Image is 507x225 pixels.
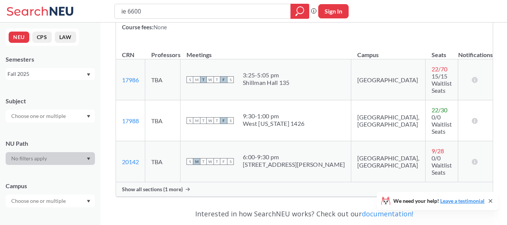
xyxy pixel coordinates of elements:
span: S [187,76,193,83]
a: 17988 [122,117,139,124]
button: CPS [32,32,52,43]
th: Notifications [458,43,493,59]
div: Show all sections (1 more) [116,182,493,196]
span: T [200,158,207,165]
span: F [220,117,227,124]
span: M [193,76,200,83]
span: Show all sections (1 more) [122,186,183,193]
div: Interested in how SearchNEU works? Check out our [116,203,493,225]
button: Sign In [318,4,349,18]
div: Dropdown arrow [6,152,95,165]
input: Class, professor, course number, "phrase" [120,5,285,18]
th: Meetings [181,43,351,59]
span: M [193,158,200,165]
span: 0/0 Waitlist Seats [432,154,452,176]
a: documentation! [362,209,413,218]
span: T [214,76,220,83]
div: Fall 2025Dropdown arrow [6,68,95,80]
svg: Dropdown arrow [87,73,90,76]
span: 22 / 70 [432,65,447,72]
span: T [200,117,207,124]
th: Campus [351,43,426,59]
span: W [207,158,214,165]
td: [GEOGRAPHIC_DATA], [GEOGRAPHIC_DATA] [351,141,426,182]
span: S [187,117,193,124]
th: Seats [426,43,458,59]
span: S [187,158,193,165]
span: W [207,117,214,124]
div: NU Path [6,139,95,148]
div: Dropdown arrow [6,195,95,207]
span: None [153,24,167,30]
svg: Dropdown arrow [87,200,90,203]
span: W [207,76,214,83]
span: T [214,117,220,124]
span: 0/0 Waitlist Seats [432,113,452,135]
div: Fall 2025 [8,70,86,78]
span: T [214,158,220,165]
a: Leave a testimonial [440,198,484,204]
div: CRN [122,51,134,59]
span: 22 / 30 [432,106,447,113]
svg: Dropdown arrow [87,157,90,160]
div: magnifying glass [290,4,309,19]
span: M [193,117,200,124]
td: TBA [145,141,181,182]
svg: Dropdown arrow [87,115,90,118]
span: S [227,76,234,83]
a: 20142 [122,158,139,165]
span: S [227,117,234,124]
span: S [227,158,234,165]
td: [GEOGRAPHIC_DATA], [GEOGRAPHIC_DATA] [351,100,426,141]
td: TBA [145,59,181,100]
div: Dropdown arrow [6,110,95,122]
span: F [220,158,227,165]
div: [STREET_ADDRESS][PERSON_NAME] [243,161,345,168]
div: 3:25 - 5:05 pm [243,71,289,79]
td: TBA [145,100,181,141]
div: 6:00 - 9:30 pm [243,153,345,161]
span: 15/15 Waitlist Seats [432,72,452,94]
div: Campus [6,182,95,190]
span: We need your help! [393,198,484,204]
th: Professors [145,43,181,59]
div: Shillman Hall 135 [243,79,289,86]
div: Semesters [6,55,95,63]
div: 9:30 - 1:00 pm [243,112,304,120]
div: West [US_STATE] 1426 [243,120,304,127]
input: Choose one or multiple [8,112,71,121]
button: LAW [55,32,76,43]
a: 17986 [122,76,139,83]
div: Subject [6,97,95,105]
td: [GEOGRAPHIC_DATA] [351,59,426,100]
button: NEU [9,32,29,43]
input: Choose one or multiple [8,196,71,205]
span: T [200,76,207,83]
svg: magnifying glass [295,6,304,17]
span: F [220,76,227,83]
span: 9 / 28 [432,147,444,154]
